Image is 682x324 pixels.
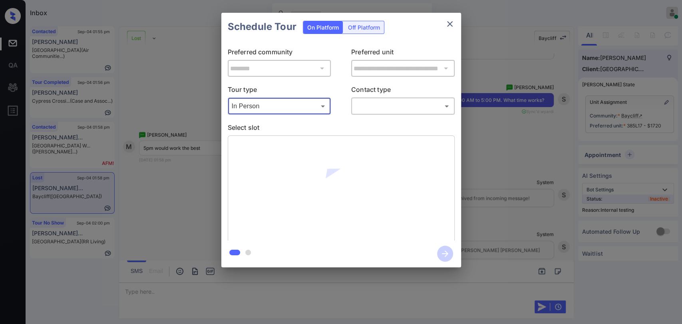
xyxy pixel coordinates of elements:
[221,13,303,41] h2: Schedule Tour
[228,123,455,135] p: Select slot
[442,16,458,32] button: close
[432,243,458,264] button: btn-next
[228,47,331,60] p: Preferred community
[228,85,331,97] p: Tour type
[344,21,384,34] div: Off Platform
[294,142,388,236] img: loaderv1.7921fd1ed0a854f04152.gif
[230,99,329,113] div: In Person
[351,85,455,97] p: Contact type
[351,47,455,60] p: Preferred unit
[303,21,343,34] div: On Platform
